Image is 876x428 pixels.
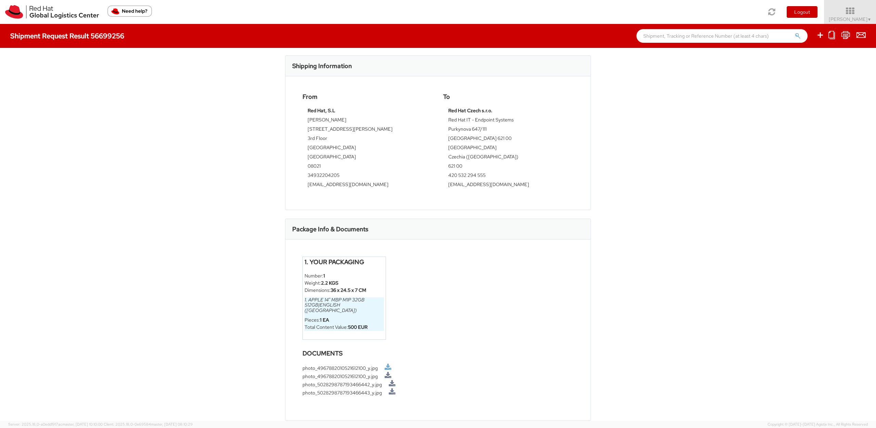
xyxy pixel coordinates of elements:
li: photo_5028298787193466443_y.jpg [302,388,574,397]
strong: 36 x 24.5 x 7 CM [331,287,366,293]
button: Logout [787,6,817,18]
td: [EMAIL_ADDRESS][DOMAIN_NAME] [308,181,428,190]
td: Red Hat IT - Endpoint Systems [448,116,568,126]
td: 34932204205 [308,172,428,181]
h4: To [443,93,574,100]
li: photo_4967882010521612100_y.jpg [302,364,574,372]
li: Weight: [305,280,384,287]
h3: Package Info & Documents [292,226,368,233]
td: [GEOGRAPHIC_DATA] [448,144,568,153]
td: [GEOGRAPHIC_DATA] [308,144,428,153]
td: Czechia ([GEOGRAPHIC_DATA]) [448,153,568,163]
h4: From [302,93,433,100]
input: Shipment, Tracking or Reference Number (at least 4 chars) [636,29,808,43]
td: [STREET_ADDRESS][PERSON_NAME] [308,126,428,135]
strong: Red Hat, S.L [308,107,335,114]
img: rh-logistics-00dfa346123c4ec078e1.svg [5,5,99,19]
td: 3rd Floor [308,135,428,144]
strong: 1 EA [320,317,329,323]
li: photo_5028298787193466442_y.jpg [302,380,574,388]
h4: 1. Your Packaging [305,259,384,265]
li: Number: [305,272,384,280]
li: Total Content Value: [305,324,384,331]
span: master, [DATE] 08:10:29 [151,422,193,427]
h3: Shipping Information [292,63,352,69]
span: Server: 2025.18.0-a0edd1917ac [8,422,103,427]
li: Dimensions: [305,287,384,294]
td: [GEOGRAPHIC_DATA] 621 00 [448,135,568,144]
td: Purkynova 647/111 [448,126,568,135]
td: [EMAIL_ADDRESS][DOMAIN_NAME] [448,181,568,190]
h6: 1. Apple 14" MBP M1P 32GB 512GB|English ([GEOGRAPHIC_DATA]) [305,297,384,313]
span: [PERSON_NAME] [829,16,872,22]
span: ▼ [867,17,872,22]
button: Need help? [107,5,152,17]
td: 08021 [308,163,428,172]
td: [GEOGRAPHIC_DATA] [308,153,428,163]
h4: Shipment Request Result 56699256 [10,32,124,40]
li: Pieces: [305,316,384,324]
span: Copyright © [DATE]-[DATE] Agistix Inc., All Rights Reserved [768,422,868,427]
strong: 2.2 KGS [321,280,338,286]
li: photo_4967882010521612100_y.jpg [302,372,574,380]
strong: 1 [323,273,325,279]
span: Client: 2025.18.0-0e69584 [104,422,193,427]
h4: Documents [302,350,574,357]
strong: Red Hat Czech s.r.o. [448,107,492,114]
td: [PERSON_NAME] [308,116,428,126]
strong: 500 EUR [348,324,368,330]
td: 420 532 294 555 [448,172,568,181]
span: master, [DATE] 10:10:00 [62,422,103,427]
td: 621 00 [448,163,568,172]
